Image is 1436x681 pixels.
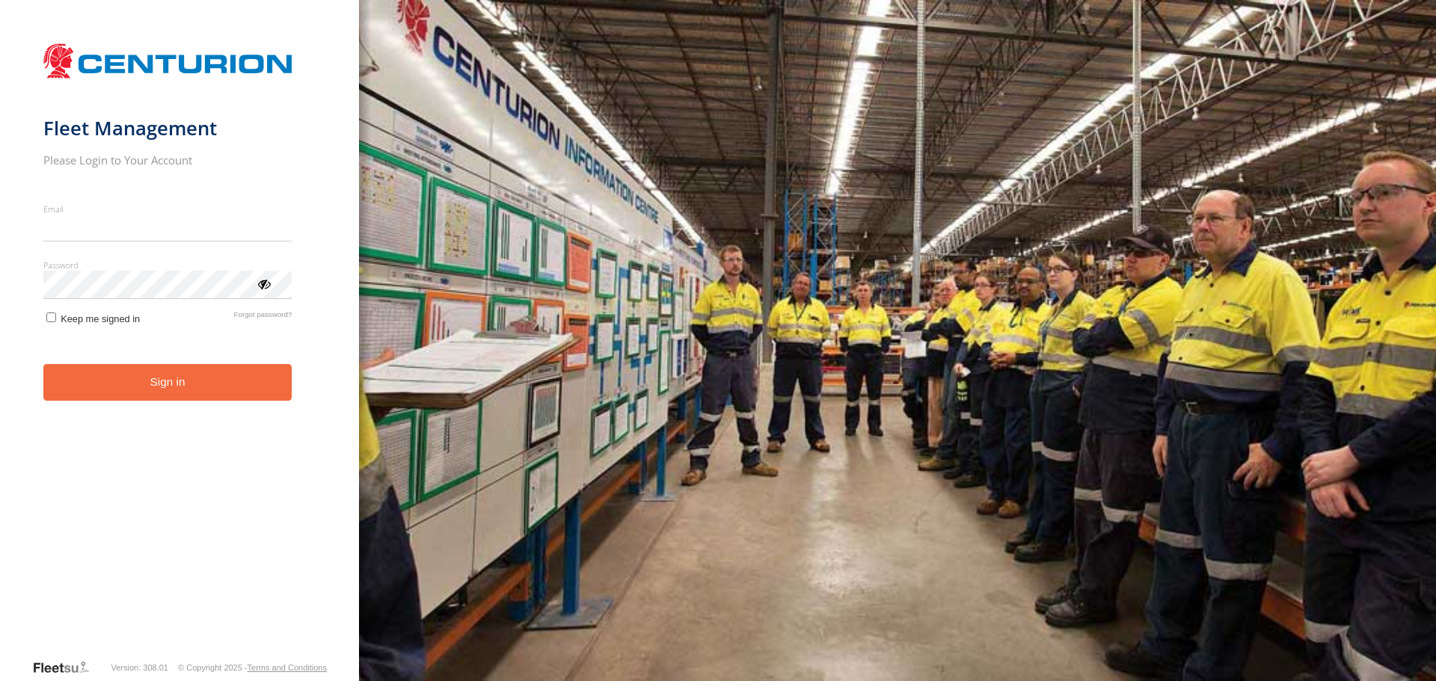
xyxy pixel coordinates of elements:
[43,42,292,80] img: Centurion Transport
[43,259,292,271] label: Password
[43,152,292,167] h2: Please Login to Your Account
[234,310,292,324] a: Forgot password?
[43,203,292,215] label: Email
[178,663,327,672] div: © Copyright 2025 -
[43,364,292,401] button: Sign in
[256,276,271,291] div: ViewPassword
[43,116,292,141] h1: Fleet Management
[46,312,56,322] input: Keep me signed in
[248,663,327,672] a: Terms and Conditions
[32,660,101,675] a: Visit our Website
[43,36,316,659] form: main
[111,663,168,672] div: Version: 308.01
[61,313,140,324] span: Keep me signed in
